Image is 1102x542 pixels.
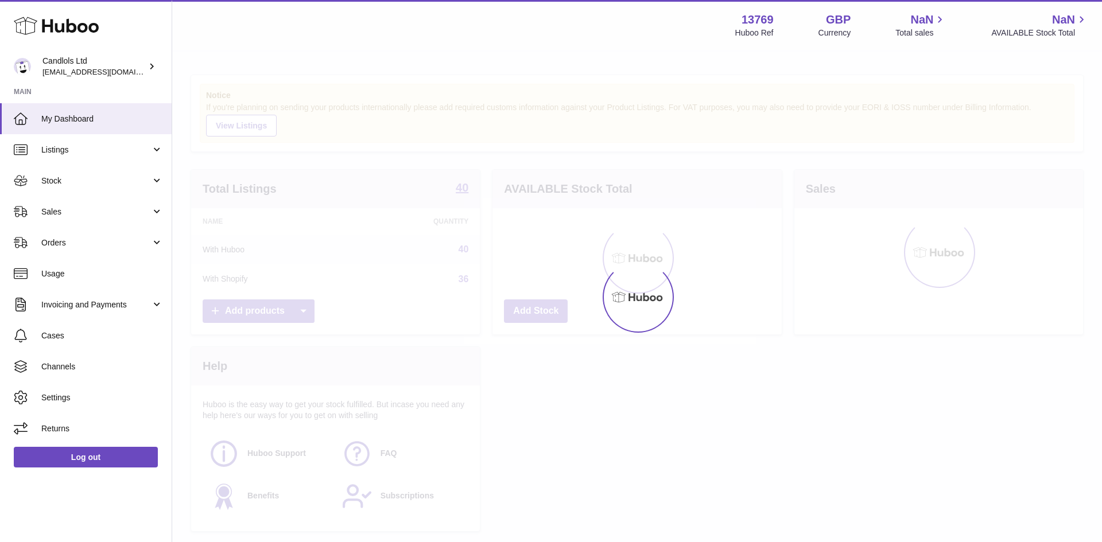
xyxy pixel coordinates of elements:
div: Currency [818,28,851,38]
span: AVAILABLE Stock Total [991,28,1088,38]
div: Candlols Ltd [42,56,146,77]
span: NaN [910,12,933,28]
span: My Dashboard [41,114,163,124]
span: Settings [41,392,163,403]
img: internalAdmin-13769@internal.huboo.com [14,58,31,75]
span: Sales [41,206,151,217]
strong: GBP [826,12,851,28]
a: NaN Total sales [895,12,946,38]
a: NaN AVAILABLE Stock Total [991,12,1088,38]
span: Total sales [895,28,946,38]
span: Usage [41,268,163,279]
span: [EMAIL_ADDRESS][DOMAIN_NAME] [42,67,169,76]
strong: 13769 [742,12,774,28]
span: Channels [41,361,163,372]
span: Cases [41,330,163,341]
a: Log out [14,447,158,467]
span: Listings [41,145,151,155]
div: Huboo Ref [735,28,774,38]
span: Orders [41,237,151,248]
span: Stock [41,176,151,186]
span: NaN [1052,12,1075,28]
span: Invoicing and Payments [41,299,151,310]
span: Returns [41,423,163,434]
